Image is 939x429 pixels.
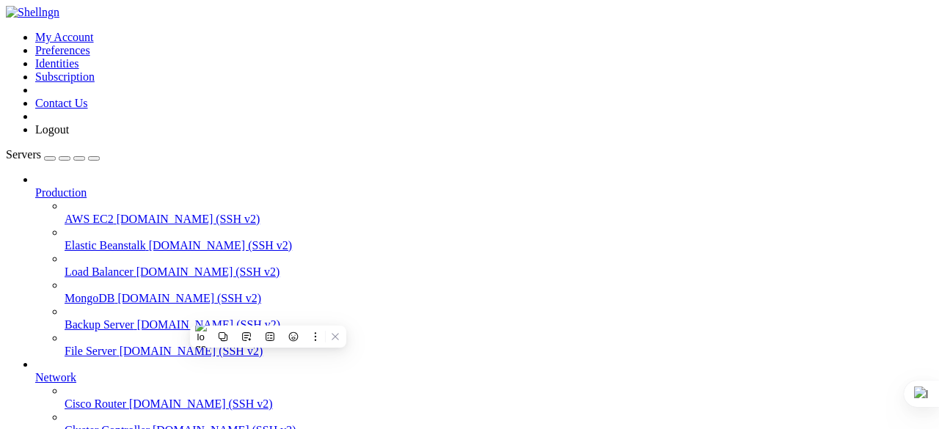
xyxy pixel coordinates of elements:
[6,155,748,168] x-row: oiYWNjZXNzIiwiZXhwIjoxNzU0ODUwNjU3LCJpYXQiOjE3NTQ4MTQ2NTcsImp0aSI6ImUxNDg5NTRkY2ViMTQyMzNhZGYxN2Z...
[65,305,933,331] li: Backup Server [DOMAIN_NAME] (SSH v2)
[35,186,933,199] a: Production
[136,265,280,278] span: [DOMAIN_NAME] (SSH v2)
[65,345,933,358] a: File Server [DOMAIN_NAME] (SSH v2)
[117,213,260,225] span: [DOMAIN_NAME] (SSH v2)
[65,265,134,278] span: Load Balancer
[6,93,748,106] x-row: KHTML, like Gecko) Chrome/[URL] Safari/537.36"
[35,97,88,109] a: Contact Us
[65,239,146,252] span: Elastic Beanstalk
[6,305,748,318] x-row: ome/[URL] Safari/537.36"
[6,280,748,293] x-row: [DATE] 10:40:04 vmi2350242 gunicorn[241134]: - - [[DATE]:13:40:04 +0500] "POST /api/userspace/upl...
[65,384,933,411] li: Cisco Router [DOMAIN_NAME] (SSH v2)
[6,180,748,193] x-row: [DATE] 10:31:51 vmi2350242 gunicorn[241134]: Payload: {'token_type': 'access', 'exp': 1754850657,...
[6,118,748,131] x-row: 00 421 "[URL][DOMAIN_NAME]" "Mozilla/5.0 (Windows NT 10.0; Win64; x64) AppleWebKit/537.36 (KHTML,...
[35,57,79,70] a: Identities
[6,68,748,81] x-row: [DATE] 10:31:50 vmi2350242 gunicorn[241134]: - - [[DATE]:13:31:50 +0500] "GET /api/userspace/file...
[35,31,94,43] a: My Account
[65,213,114,225] span: AWS EC2
[65,226,933,252] li: Elastic Beanstalk [DOMAIN_NAME] (SSH v2)
[65,318,134,331] span: Backup Server
[65,397,126,410] span: Cisco Router
[35,186,87,199] span: Production
[6,268,748,280] x-row: Gecko) Chrome/[URL] Safari/537.36"
[65,199,933,226] li: AWS EC2 [DOMAIN_NAME] (SSH v2)
[65,213,933,226] a: AWS EC2 [DOMAIN_NAME] (SSH v2)
[6,6,59,19] img: Shellngn
[35,371,933,384] a: Network
[6,6,748,18] x-row: [DATE] 10:31:50 vmi2350242 gunicorn[241134]: User Token: [AUTH_TOKEN]
[6,193,748,205] x-row: ti': 'e148954dceb14233adf17fbe8aaad4d8', 'user_id': '0ce29093-bf4a-492d-b70f-d4e966b44e22'}
[6,293,748,305] x-row: 04 179 "[URL][DOMAIN_NAME]" "Mozilla/5.0 (Windows NT 10.0; Win64; x64) AppleWebKit/537.36 (KHTML,...
[65,345,117,357] span: File Server
[120,345,263,357] span: [DOMAIN_NAME] (SSH v2)
[35,123,69,136] a: Logout
[6,148,41,161] span: Servers
[6,131,748,143] x-row: ) Chrome/[URL] Safari/537.36"
[6,230,748,243] x-row: Gecko) Chrome/[URL] Safari/537.36"
[129,397,273,410] span: [DOMAIN_NAME] (SSH v2)
[65,252,933,279] li: Load Balancer [DOMAIN_NAME] (SSH v2)
[65,239,933,252] a: Elastic Beanstalk [DOMAIN_NAME] (SSH v2)
[6,43,748,56] x-row: [DATE] 10:31:50 vmi2350242 gunicorn[241134]: Payload: {'token_type': 'access', 'exp': 1754850657,...
[6,243,748,255] x-row: [DATE] 10:31:51 vmi2350242 gunicorn[241134]: - - [[DATE]:13:31:51 +0500] "GET /api/userspace/fold...
[6,168,748,180] x-row: l9pZCI6IjBjZTI5MDkzLWJmNGEtNDkyZC1iNzBmLWQ0ZTk2NmI0NGUyMiJ9.jMZag_GKEevPbapGAoN9N8uMUSDjybUaZp7B_...
[35,44,90,56] a: Preferences
[6,255,748,268] x-row: 00 421 "[URL][DOMAIN_NAME]" "Mozilla/5.0 (Windows NT 10.0; Win64; x64) AppleWebKit/537.36 (KHTML,...
[6,31,748,43] x-row: l9pZCI6IjBjZTI5MDkzLWJmNGEtNDkyZC1iNzBmLWQ0ZTk2NmI0NGUyMiJ9.jMZag_GKEevPbapGAoN9N8uMUSDjybUaZp7B_...
[149,239,293,252] span: [DOMAIN_NAME] (SSH v2)
[6,205,748,218] x-row: [DATE] 10:31:51 vmi2350242 gunicorn[241134]: - - [[DATE]:13:31:51 +0500] "GET /api/userspace/file...
[65,292,114,304] span: MongoDB
[117,292,261,304] span: [DOMAIN_NAME] (SSH v2)
[65,292,933,305] a: MongoDB [DOMAIN_NAME] (SSH v2)
[65,279,933,305] li: MongoDB [DOMAIN_NAME] (SSH v2)
[65,265,933,279] a: Load Balancer [DOMAIN_NAME] (SSH v2)
[6,148,100,161] a: Servers
[6,143,748,155] x-row: [DATE] 10:31:51 vmi2350242 gunicorn[241134]: User Token: [AUTH_TOKEN]
[65,331,933,358] li: File Server [DOMAIN_NAME] (SSH v2)
[35,70,95,83] a: Subscription
[6,318,12,330] div: (0, 25)
[35,173,933,358] li: Production
[65,397,933,411] a: Cisco Router [DOMAIN_NAME] (SSH v2)
[6,81,748,93] x-row: es=4 HTTP/1.0" 200 1465 "[URL][DOMAIN_NAME]" "Mozilla/5.0 (Windows NT 10.0; Win64; x64) AppleWebK...
[6,218,748,230] x-row: 24626 "[URL][DOMAIN_NAME]" "Mozilla/5.0 (Windows NT 10.0; Win64; x64) AppleWebKit/537.36 (KHTML, ...
[6,56,748,68] x-row: ti': 'e148954dceb14233adf17fbe8aaad4d8', 'user_id': '0ce29093-bf4a-492d-b70f-d4e966b44e22'}
[65,318,933,331] a: Backup Server [DOMAIN_NAME] (SSH v2)
[35,371,76,384] span: Network
[6,106,748,118] x-row: [DATE] 10:31:50 vmi2350242 gunicorn[241134]: - - [[DATE]:13:31:50 +0500] "GET /api/userspace/fold...
[137,318,281,331] span: [DOMAIN_NAME] (SSH v2)
[6,18,748,31] x-row: oiYWNjZXNzIiwiZXhwIjoxNzU0ODUwNjU3LCJpYXQiOjE3NTQ4MTQ2NTcsImp0aSI6ImUxNDg5NTRkY2ViMTQyMzNhZGYxN2Z...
